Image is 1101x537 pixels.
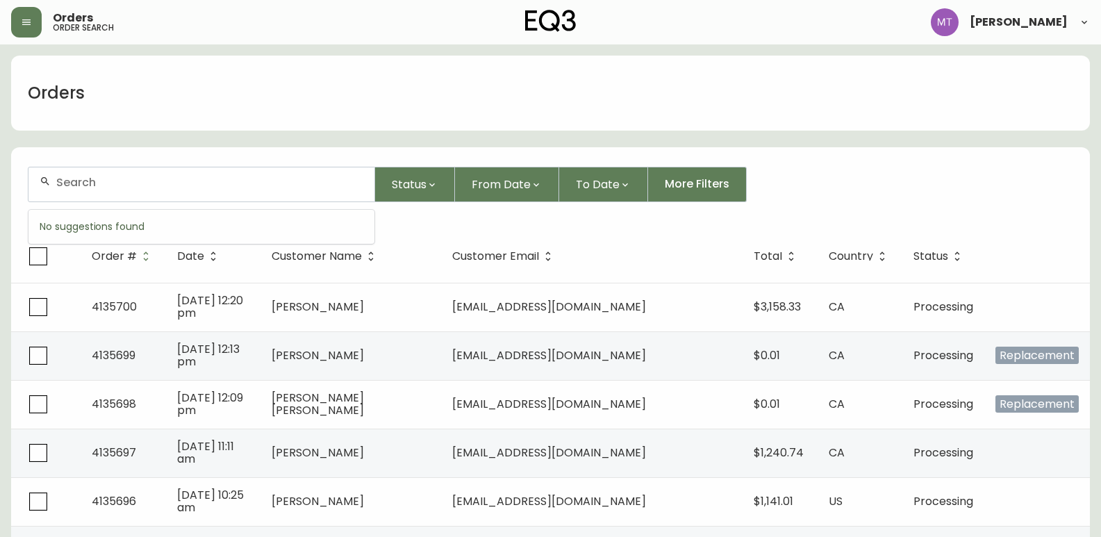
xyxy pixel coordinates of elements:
[28,210,374,244] div: No suggestions found
[829,445,845,461] span: CA
[92,396,136,412] span: 4135698
[754,445,804,461] span: $1,240.74
[56,176,363,189] input: Search
[665,176,729,192] span: More Filters
[92,250,155,263] span: Order #
[375,167,455,202] button: Status
[913,250,966,263] span: Status
[92,445,136,461] span: 4135697
[829,250,891,263] span: Country
[754,396,780,412] span: $0.01
[53,24,114,32] h5: order search
[995,347,1079,364] span: Replacement
[931,8,959,36] img: 397d82b7ede99da91c28605cdd79fceb
[970,17,1068,28] span: [PERSON_NAME]
[53,13,93,24] span: Orders
[559,167,648,202] button: To Date
[177,341,240,370] span: [DATE] 12:13 pm
[829,396,845,412] span: CA
[272,252,362,261] span: Customer Name
[272,299,364,315] span: [PERSON_NAME]
[913,493,973,509] span: Processing
[913,396,973,412] span: Processing
[177,487,244,515] span: [DATE] 10:25 am
[829,347,845,363] span: CA
[576,176,620,193] span: To Date
[392,176,427,193] span: Status
[177,252,204,261] span: Date
[913,299,973,315] span: Processing
[525,10,577,32] img: logo
[28,81,85,105] h1: Orders
[754,252,782,261] span: Total
[452,299,646,315] span: [EMAIL_ADDRESS][DOMAIN_NAME]
[272,347,364,363] span: [PERSON_NAME]
[177,438,234,467] span: [DATE] 11:11 am
[648,167,747,202] button: More Filters
[92,347,135,363] span: 4135699
[829,493,843,509] span: US
[754,347,780,363] span: $0.01
[913,445,973,461] span: Processing
[177,292,243,321] span: [DATE] 12:20 pm
[995,395,1079,413] span: Replacement
[452,396,646,412] span: [EMAIL_ADDRESS][DOMAIN_NAME]
[92,299,137,315] span: 4135700
[455,167,559,202] button: From Date
[272,445,364,461] span: [PERSON_NAME]
[452,347,646,363] span: [EMAIL_ADDRESS][DOMAIN_NAME]
[272,250,380,263] span: Customer Name
[452,250,557,263] span: Customer Email
[92,252,137,261] span: Order #
[452,445,646,461] span: [EMAIL_ADDRESS][DOMAIN_NAME]
[754,493,793,509] span: $1,141.01
[913,252,948,261] span: Status
[913,347,973,363] span: Processing
[829,299,845,315] span: CA
[754,250,800,263] span: Total
[452,493,646,509] span: [EMAIL_ADDRESS][DOMAIN_NAME]
[829,252,873,261] span: Country
[177,390,243,418] span: [DATE] 12:09 pm
[272,493,364,509] span: [PERSON_NAME]
[92,493,136,509] span: 4135696
[452,252,539,261] span: Customer Email
[754,299,801,315] span: $3,158.33
[272,390,364,418] span: [PERSON_NAME] [PERSON_NAME]
[472,176,531,193] span: From Date
[177,250,222,263] span: Date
